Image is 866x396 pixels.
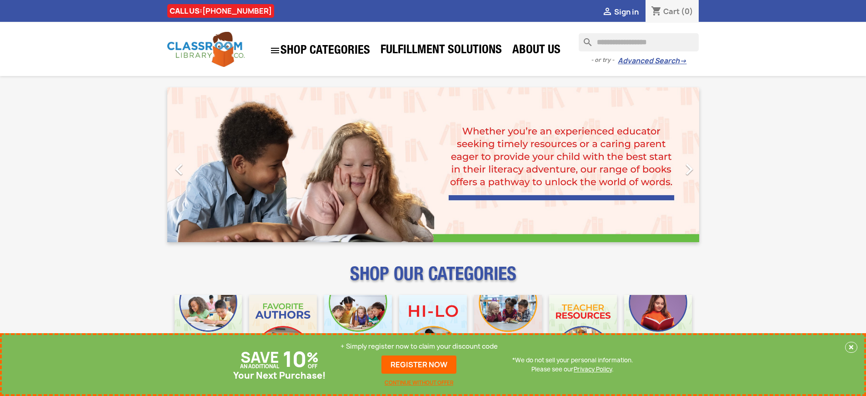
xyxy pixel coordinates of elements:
i:  [602,7,613,18]
i: shopping_cart [651,6,662,17]
img: CLC_HiLo_Mobile.jpg [399,295,467,363]
a: About Us [508,42,565,60]
span: - or try - [591,56,618,65]
img: Classroom Library Company [167,32,245,67]
a: Next [619,87,699,242]
ul: Carousel container [167,87,699,242]
input: Search [579,33,699,51]
p: SHOP OUR CATEGORIES [167,271,699,288]
span: Sign in [614,7,639,17]
span: (0) [681,6,693,16]
i:  [678,158,701,181]
img: CLC_Dyslexia_Mobile.jpg [624,295,692,363]
a: Advanced Search→ [618,56,686,66]
a: SHOP CATEGORIES [265,41,375,61]
a: Fulfillment Solutions [376,42,506,60]
img: CLC_Phonics_And_Decodables_Mobile.jpg [324,295,392,363]
img: CLC_Fiction_Nonfiction_Mobile.jpg [474,295,542,363]
img: CLC_Favorite_Authors_Mobile.jpg [249,295,317,363]
a:  Sign in [602,7,639,17]
i: search [579,33,590,44]
img: CLC_Teacher_Resources_Mobile.jpg [549,295,617,363]
img: CLC_Bulk_Mobile.jpg [175,295,242,363]
i:  [270,45,280,56]
span: → [680,56,686,66]
i:  [168,158,190,181]
a: [PHONE_NUMBER] [202,6,272,16]
span: Cart [663,6,680,16]
a: Previous [167,87,247,242]
div: CALL US: [167,4,274,18]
